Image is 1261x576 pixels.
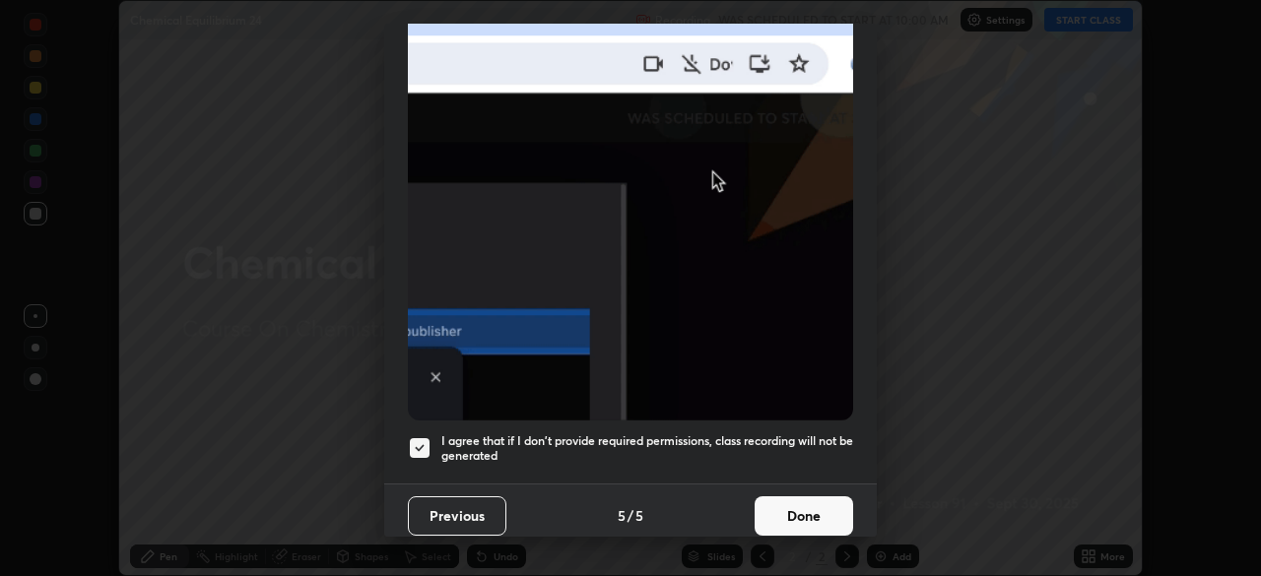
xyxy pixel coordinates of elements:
[635,505,643,526] h4: 5
[408,496,506,536] button: Previous
[755,496,853,536] button: Done
[618,505,626,526] h4: 5
[441,433,853,464] h5: I agree that if I don't provide required permissions, class recording will not be generated
[628,505,633,526] h4: /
